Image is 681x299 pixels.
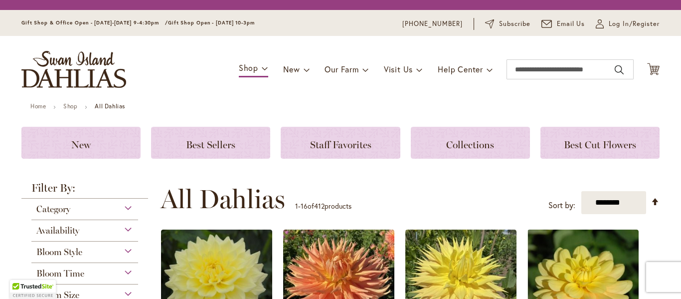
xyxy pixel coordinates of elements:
[609,19,660,29] span: Log In/Register
[36,204,70,215] span: Category
[161,184,285,214] span: All Dahlias
[30,102,46,110] a: Home
[21,19,168,26] span: Gift Shop & Office Open - [DATE]-[DATE] 9-4:30pm /
[21,127,141,159] a: New
[7,264,35,292] iframe: Launch Accessibility Center
[95,102,125,110] strong: All Dahlias
[438,64,483,74] span: Help Center
[63,102,77,110] a: Shop
[21,51,126,88] a: store logo
[168,19,255,26] span: Gift Shop Open - [DATE] 10-3pm
[540,127,660,159] a: Best Cut Flowers
[36,247,82,258] span: Bloom Style
[36,225,79,236] span: Availability
[499,19,530,29] span: Subscribe
[283,64,300,74] span: New
[310,139,371,151] span: Staff Favorites
[548,196,575,215] label: Sort by:
[281,127,400,159] a: Staff Favorites
[485,19,530,29] a: Subscribe
[186,139,235,151] span: Best Sellers
[557,19,585,29] span: Email Us
[615,62,624,78] button: Search
[596,19,660,29] a: Log In/Register
[301,201,308,211] span: 16
[446,139,494,151] span: Collections
[402,19,463,29] a: [PHONE_NUMBER]
[384,64,413,74] span: Visit Us
[151,127,270,159] a: Best Sellers
[564,139,636,151] span: Best Cut Flowers
[295,201,298,211] span: 1
[325,64,358,74] span: Our Farm
[21,183,148,199] strong: Filter By:
[36,268,84,279] span: Bloom Time
[314,201,325,211] span: 412
[411,127,530,159] a: Collections
[541,19,585,29] a: Email Us
[239,62,258,73] span: Shop
[295,198,351,214] p: - of products
[71,139,91,151] span: New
